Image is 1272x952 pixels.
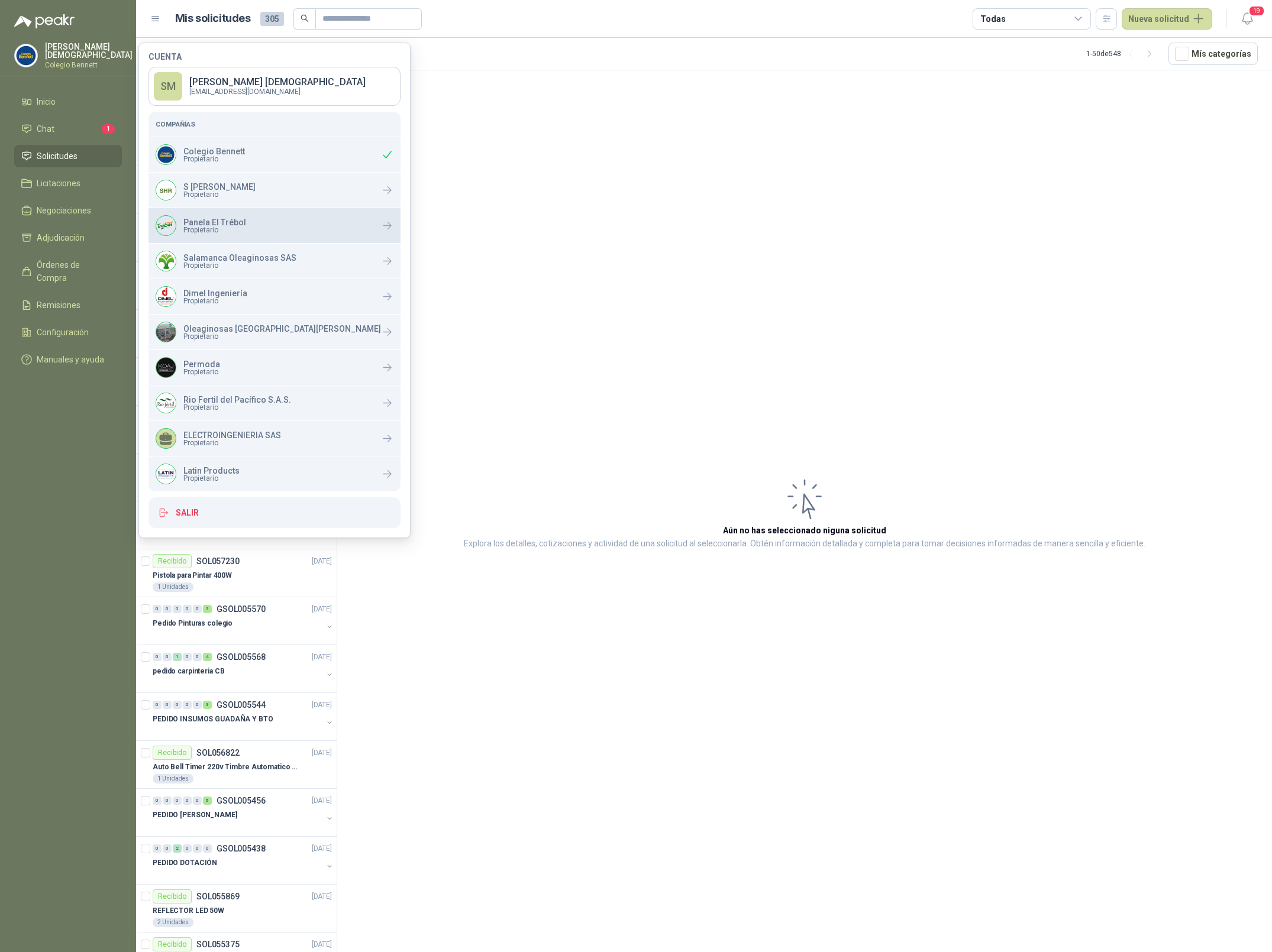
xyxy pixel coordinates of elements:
div: SM [154,72,182,101]
img: Logo peakr [14,14,75,28]
a: Company LogoS [PERSON_NAME]Propietario [148,173,401,208]
p: Pistola para Pintar 400W [153,570,232,581]
span: Propietario [183,439,281,446]
div: 1 [173,653,182,661]
p: [DATE] [312,652,332,663]
div: 1 Unidades [153,774,193,783]
div: 0 [193,653,202,661]
p: SOL055869 [196,892,240,901]
div: 0 [153,605,162,613]
a: RecibidoSOL057230[DATE] Pistola para Pintar 400W1 Unidades [136,549,337,597]
span: 19 [1248,5,1265,17]
p: Auto Bell Timer 220v Timbre Automatico Para Colegios, Indust [153,762,300,773]
span: Propietario [183,475,240,482]
p: [DATE] [312,939,332,950]
div: 0 [153,701,162,709]
p: SOL057230 [196,557,240,565]
a: ELECTROINGENIERIA SASPropietario [148,421,401,456]
div: Company LogoOleaginosas [GEOGRAPHIC_DATA][PERSON_NAME]Propietario [148,315,401,349]
a: Company LogoRio Fertil del Pacífico S.A.S.Propietario [148,386,401,420]
p: [DATE] [312,700,332,711]
p: pedido carpinteria CB [153,666,224,677]
span: Propietario [183,368,220,375]
img: Company Logo [156,464,176,484]
div: Company LogoLatin ProductsPropietario [148,456,401,491]
img: Company Logo [156,145,176,164]
p: Colegio Bennett [45,61,133,69]
div: Recibido [153,889,192,904]
div: 0 [153,844,162,853]
div: Recibido [153,746,192,760]
h3: Aún no has seleccionado niguna solicitud [723,524,886,537]
div: 0 [183,653,192,661]
p: REFLECTOR LED 50W [153,905,224,917]
p: GSOL005570 [217,605,266,613]
span: Inicio [37,95,56,108]
p: [DATE] [312,795,332,807]
a: Órdenes de Compra [14,254,122,289]
p: GSOL005568 [217,653,266,661]
p: [DATE] [312,747,332,759]
a: RecibidoSOL056822[DATE] Auto Bell Timer 220v Timbre Automatico Para Colegios, Indust1 Unidades [136,741,337,789]
div: 0 [193,605,202,613]
p: GSOL005438 [217,844,266,853]
a: SM[PERSON_NAME] [DEMOGRAPHIC_DATA][EMAIL_ADDRESS][DOMAIN_NAME] [148,67,401,106]
div: 2 Unidades [153,918,193,927]
button: Nueva solicitud [1122,8,1212,30]
span: Licitaciones [37,177,80,190]
p: [PERSON_NAME] [DEMOGRAPHIC_DATA] [189,77,366,87]
button: Mís categorías [1168,43,1258,65]
p: [EMAIL_ADDRESS][DOMAIN_NAME] [189,88,366,95]
p: [DATE] [312,556,332,567]
span: 305 [260,12,284,26]
p: Rio Fertil del Pacífico S.A.S. [183,396,291,404]
div: Company LogoSalamanca Oleaginosas SASPropietario [148,244,401,279]
p: GSOL005456 [217,796,266,805]
p: [DATE] [312,891,332,902]
a: Company LogoPanela El TrébolPropietario [148,208,401,243]
div: Recibido [153,937,192,951]
div: 1 - 50 de 548 [1086,44,1159,63]
div: 0 [163,653,172,661]
div: 0 [183,605,192,613]
a: Company LogoDimel IngenieríaPropietario [148,279,401,314]
div: Recibido [153,554,192,568]
h5: Compañías [156,119,393,129]
a: Remisiones [14,294,122,316]
div: 0 [153,796,162,805]
div: 0 [173,796,182,805]
h1: Mis solicitudes [175,10,251,27]
a: 0 0 0 0 0 3 GSOL005544[DATE] PEDIDO INSUMOS GUADAÑA Y BTO [153,698,334,736]
p: Explora los detalles, cotizaciones y actividad de una solicitud al seleccionarla. Obtén informaci... [464,537,1145,551]
div: 0 [163,796,172,805]
a: Licitaciones [14,172,122,195]
p: PEDIDO DOTACIÓN [153,857,217,869]
div: 1 Unidades [153,582,193,592]
div: 4 [203,653,212,661]
p: Oleaginosas [GEOGRAPHIC_DATA][PERSON_NAME] [183,325,381,333]
div: 0 [183,796,192,805]
span: Remisiones [37,299,80,312]
p: Permoda [183,360,220,368]
a: 0 0 0 0 0 3 GSOL005570[DATE] Pedido Pinturas colegio [153,602,334,640]
img: Company Logo [156,251,176,271]
div: 3 [203,701,212,709]
div: 0 [193,796,202,805]
img: Company Logo [156,180,176,200]
div: 2 [173,844,182,853]
div: 0 [173,701,182,709]
img: Company Logo [156,287,176,306]
p: SOL055375 [196,940,240,948]
p: [DATE] [312,604,332,615]
p: PEDIDO INSUMOS GUADAÑA Y BTO [153,714,273,725]
a: 0 0 0 0 0 6 GSOL005456[DATE] PEDIDO [PERSON_NAME] [153,794,334,831]
div: 0 [183,701,192,709]
div: 6 [203,796,212,805]
div: 0 [153,653,162,661]
a: Inicio [14,90,122,113]
p: GSOL005544 [217,701,266,709]
div: 0 [193,701,202,709]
